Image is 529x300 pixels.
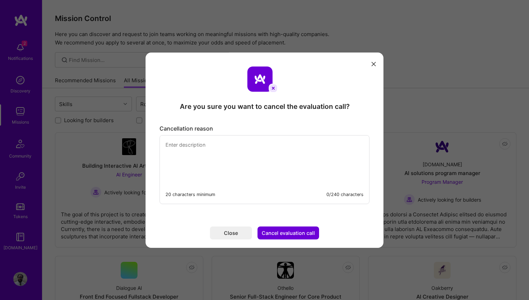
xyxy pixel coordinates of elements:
[210,226,252,239] button: Close
[180,102,350,111] div: Are you sure you want to cancel the evaluation call?
[146,53,383,248] div: modal
[247,67,273,92] img: aTeam logo
[165,191,215,198] div: 20 characters minimum
[160,125,369,132] div: Cancellation reason
[258,226,319,239] button: Cancel evaluation call
[269,84,278,93] img: cancel icon
[372,62,376,66] i: icon Close
[326,191,364,198] div: 0/240 characters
